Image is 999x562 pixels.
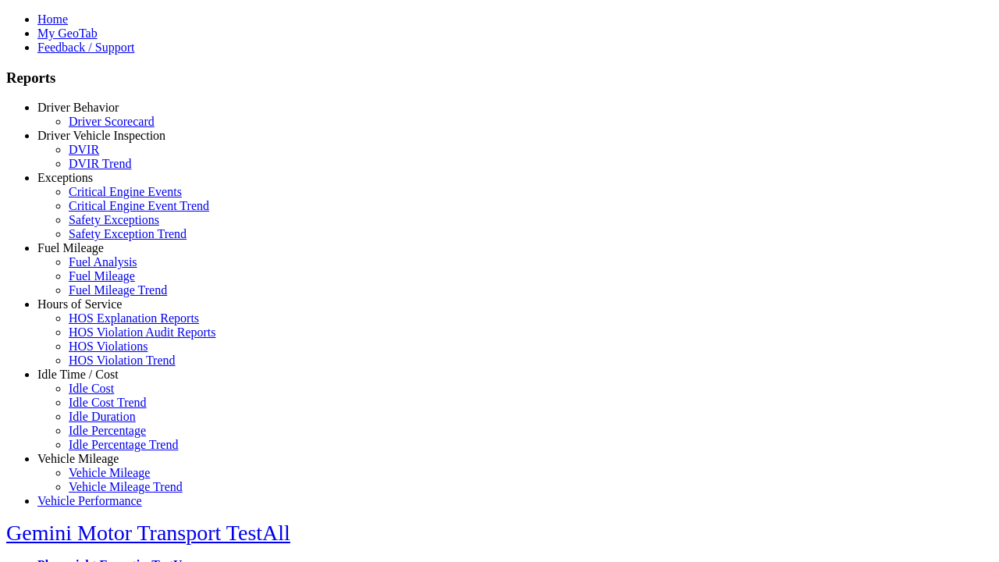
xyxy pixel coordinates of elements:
[69,480,183,493] a: Vehicle Mileage Trend
[69,354,176,367] a: HOS Violation Trend
[37,368,119,381] a: Idle Time / Cost
[69,340,148,353] a: HOS Violations
[69,438,178,451] a: Idle Percentage Trend
[6,69,993,87] h3: Reports
[69,283,167,297] a: Fuel Mileage Trend
[69,115,155,128] a: Driver Scorecard
[69,410,136,423] a: Idle Duration
[37,129,165,142] a: Driver Vehicle Inspection
[37,27,98,40] a: My GeoTab
[69,185,182,198] a: Critical Engine Events
[37,241,104,254] a: Fuel Mileage
[69,382,114,395] a: Idle Cost
[37,452,119,465] a: Vehicle Mileage
[69,424,146,437] a: Idle Percentage
[37,494,142,507] a: Vehicle Performance
[69,255,137,269] a: Fuel Analysis
[69,143,99,156] a: DVIR
[69,213,159,226] a: Safety Exceptions
[6,521,290,545] a: Gemini Motor Transport TestAll
[69,396,147,409] a: Idle Cost Trend
[37,101,119,114] a: Driver Behavior
[37,297,122,311] a: Hours of Service
[69,269,135,283] a: Fuel Mileage
[69,199,209,212] a: Critical Engine Event Trend
[37,12,68,26] a: Home
[37,41,134,54] a: Feedback / Support
[69,227,187,240] a: Safety Exception Trend
[69,466,150,479] a: Vehicle Mileage
[37,171,93,184] a: Exceptions
[69,157,131,170] a: DVIR Trend
[69,325,216,339] a: HOS Violation Audit Reports
[69,311,199,325] a: HOS Explanation Reports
